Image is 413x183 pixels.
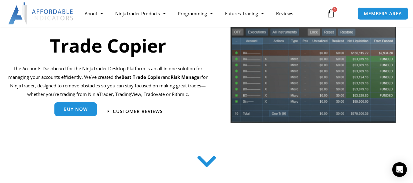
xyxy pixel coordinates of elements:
[113,109,163,114] span: Customer Reviews
[172,6,219,20] a: Programming
[79,6,322,20] nav: Menu
[230,26,397,128] img: tradecopier | Affordable Indicators – NinjaTrader
[64,107,88,112] span: Buy Now
[109,6,172,20] a: NinjaTrader Products
[364,11,402,16] span: MEMBERS AREA
[317,5,344,22] a: 0
[392,162,407,177] div: Open Intercom Messenger
[5,64,212,98] p: The Accounts Dashboard for the NinjaTrader Desktop Platform is an all in one solution for managin...
[270,6,299,20] a: Reviews
[5,33,212,58] h1: Trade Copier
[219,6,270,20] a: Futures Trading
[357,7,408,20] a: MEMBERS AREA
[79,6,109,20] a: About
[8,2,74,24] img: LogoAI | Affordable Indicators – NinjaTrader
[54,102,97,116] a: Buy Now
[108,109,163,114] a: Customer Reviews
[121,74,163,80] b: Best Trade Copier
[332,7,337,12] span: 0
[171,74,201,80] strong: Risk Manager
